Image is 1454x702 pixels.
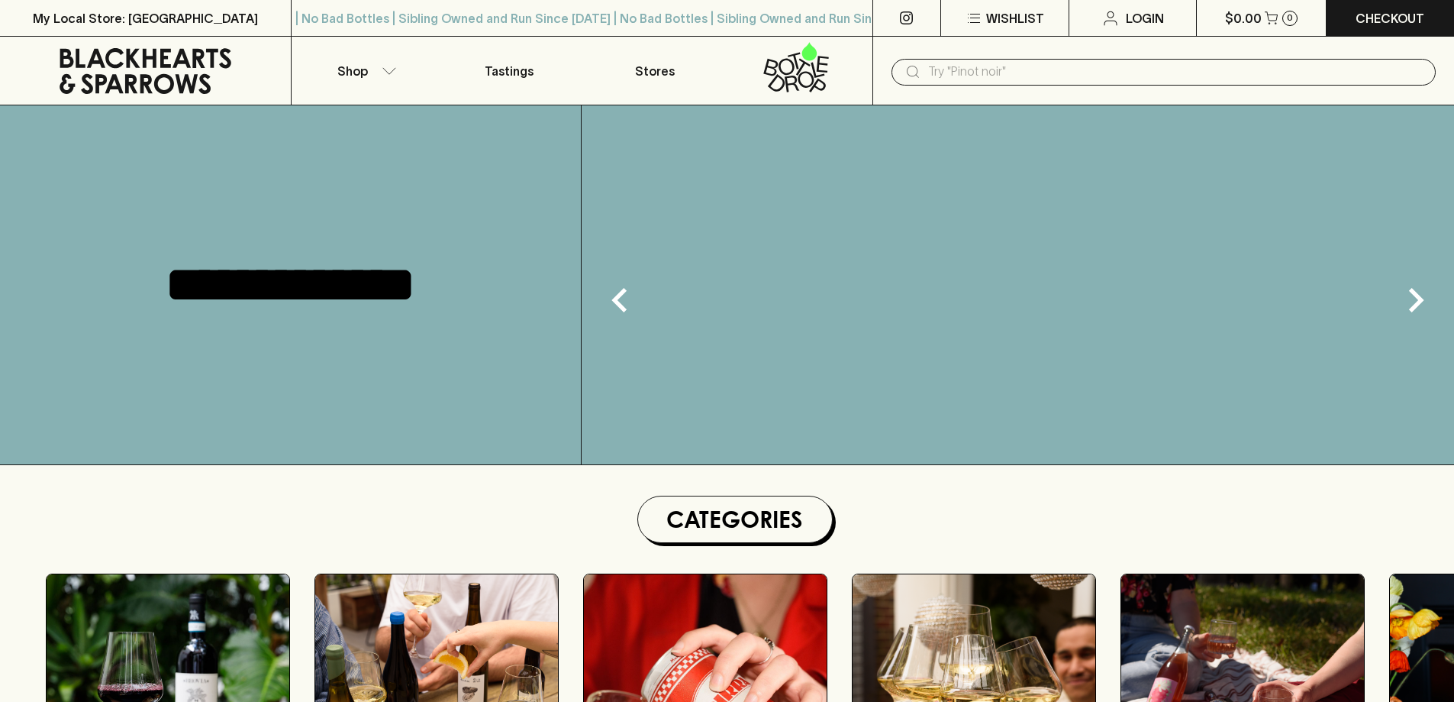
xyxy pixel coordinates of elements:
[337,62,368,80] p: Shop
[589,270,650,331] button: Previous
[292,37,437,105] button: Shop
[1126,9,1164,27] p: Login
[485,62,534,80] p: Tastings
[33,9,258,27] p: My Local Store: [GEOGRAPHIC_DATA]
[986,9,1044,27] p: Wishlist
[1287,14,1293,22] p: 0
[582,105,1454,464] img: gif;base64,R0lGODlhAQABAAAAACH5BAEKAAEALAAAAAABAAEAAAICTAEAOw==
[582,37,727,105] a: Stores
[437,37,582,105] a: Tastings
[1356,9,1424,27] p: Checkout
[1225,9,1262,27] p: $0.00
[644,503,826,536] h1: Categories
[635,62,675,80] p: Stores
[1385,270,1446,331] button: Next
[928,60,1423,84] input: Try "Pinot noir"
